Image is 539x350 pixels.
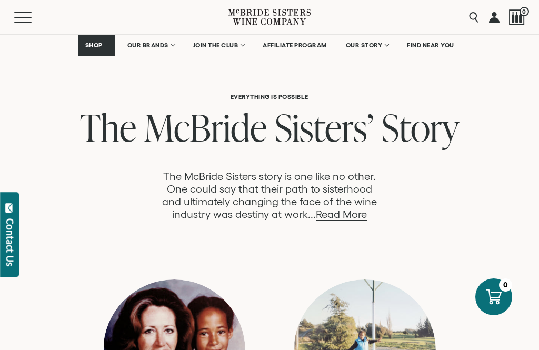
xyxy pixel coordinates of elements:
span: SHOP [85,42,103,49]
span: AFFILIATE PROGRAM [263,42,327,49]
div: 0 [499,278,512,292]
span: FIND NEAR YOU [407,42,454,49]
a: OUR BRANDS [121,35,181,56]
a: Read More [316,208,367,221]
a: SHOP [78,35,115,56]
span: Story [382,102,459,153]
span: OUR STORY [346,42,383,49]
a: FIND NEAR YOU [400,35,461,56]
span: JOIN THE CLUB [193,42,238,49]
span: 0 [520,7,529,16]
span: The [80,102,136,153]
span: McBride [144,102,267,153]
button: Mobile Menu Trigger [14,12,52,23]
div: Contact Us [5,218,15,266]
span: OUR BRANDS [127,42,168,49]
p: The McBride Sisters story is one like no other. One could say that their path to sisterhood and u... [160,170,379,221]
a: OUR STORY [339,35,395,56]
a: JOIN THE CLUB [186,35,251,56]
span: Sisters’ [275,102,374,153]
a: AFFILIATE PROGRAM [256,35,334,56]
h6: Everything is Possible [52,93,487,100]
